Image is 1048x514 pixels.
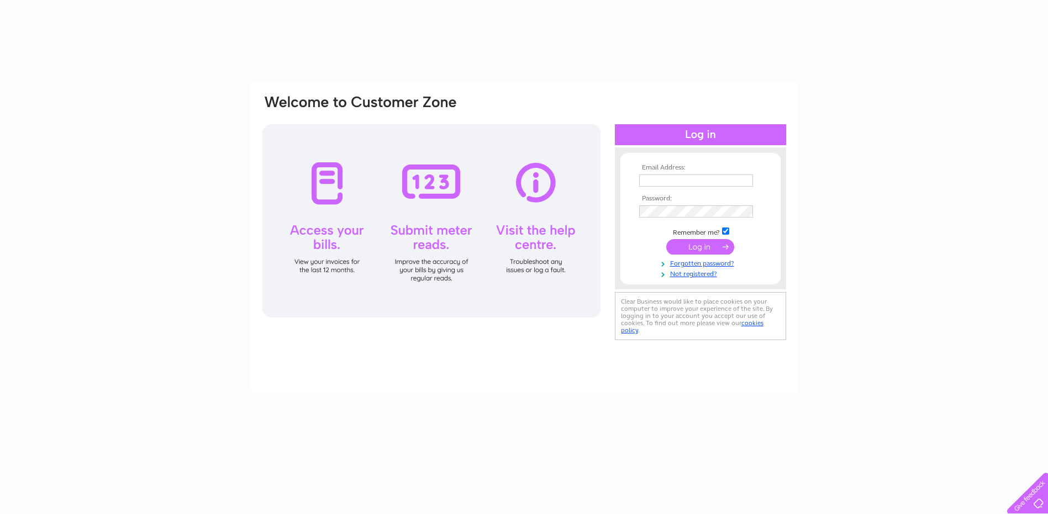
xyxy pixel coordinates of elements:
[636,195,765,203] th: Password:
[666,239,734,255] input: Submit
[636,164,765,172] th: Email Address:
[639,268,765,278] a: Not registered?
[615,292,786,340] div: Clear Business would like to place cookies on your computer to improve your experience of the sit...
[621,319,763,334] a: cookies policy
[639,257,765,268] a: Forgotten password?
[636,226,765,237] td: Remember me?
